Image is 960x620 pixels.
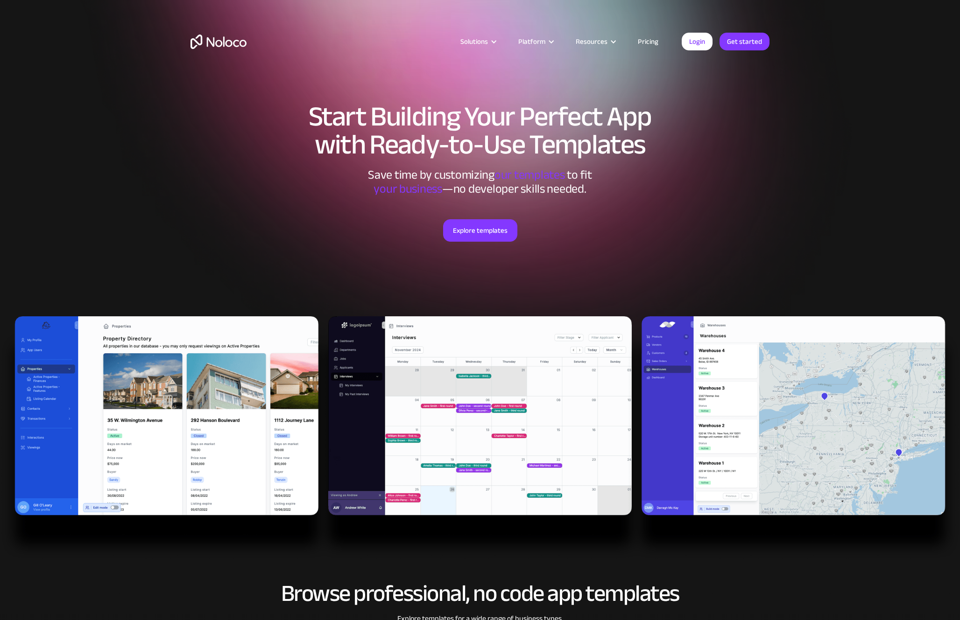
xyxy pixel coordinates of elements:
[576,35,607,48] div: Resources
[720,33,769,50] a: Get started
[191,103,769,159] h1: Start Building Your Perfect App with Ready-to-Use Templates
[449,35,507,48] div: Solutions
[518,35,545,48] div: Platform
[191,581,769,606] h2: Browse professional, no code app templates
[494,163,565,186] span: our templates
[564,35,626,48] div: Resources
[507,35,564,48] div: Platform
[443,219,517,242] a: Explore templates
[191,35,247,49] a: home
[682,33,713,50] a: Login
[340,168,620,196] div: Save time by customizing to fit ‍ —no developer skills needed.
[626,35,670,48] a: Pricing
[460,35,488,48] div: Solutions
[374,177,442,200] span: your business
